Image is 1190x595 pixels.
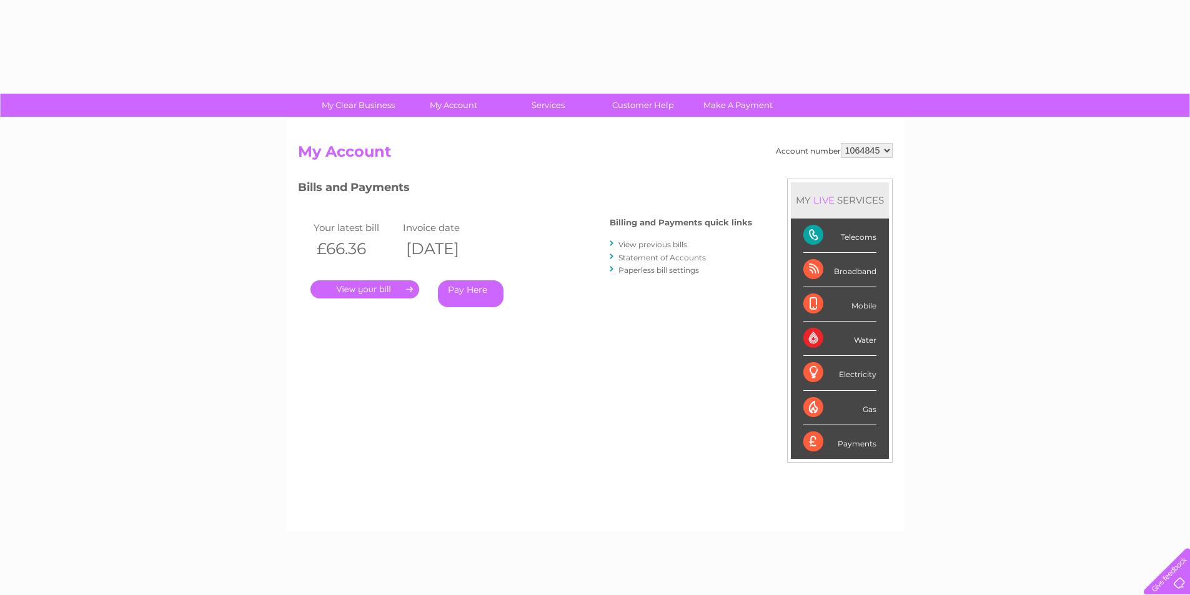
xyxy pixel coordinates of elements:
div: MY SERVICES [791,182,889,218]
div: Gas [803,391,876,425]
div: Water [803,322,876,356]
div: Broadband [803,253,876,287]
td: Invoice date [400,219,490,236]
div: Payments [803,425,876,459]
th: [DATE] [400,236,490,262]
div: Telecoms [803,219,876,253]
div: Mobile [803,287,876,322]
a: Services [497,94,600,117]
a: Customer Help [592,94,695,117]
a: My Clear Business [307,94,410,117]
th: £66.36 [310,236,400,262]
div: Account number [776,143,893,158]
div: LIVE [811,194,837,206]
h2: My Account [298,143,893,167]
a: Make A Payment [687,94,790,117]
h3: Bills and Payments [298,179,752,200]
td: Your latest bill [310,219,400,236]
a: My Account [402,94,505,117]
div: Electricity [803,356,876,390]
a: Paperless bill settings [618,265,699,275]
h4: Billing and Payments quick links [610,218,752,227]
a: Pay Here [438,280,503,307]
a: . [310,280,419,298]
a: Statement of Accounts [618,253,706,262]
a: View previous bills [618,240,687,249]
